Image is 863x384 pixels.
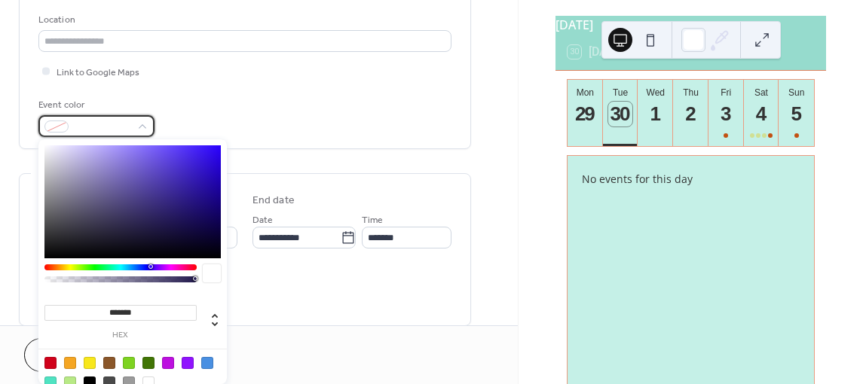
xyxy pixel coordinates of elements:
button: Wed1 [638,80,673,146]
button: Mon29 [568,80,603,146]
div: #F8E71C [84,357,96,369]
div: #BD10E0 [162,357,174,369]
div: Event color [38,97,151,113]
button: Sun5 [779,80,814,146]
div: 5 [784,102,809,126]
div: #F5A623 [64,357,76,369]
span: Date [252,212,273,228]
div: #9013FE [182,357,194,369]
div: #4A90E2 [201,357,213,369]
div: 3 [714,102,739,126]
span: Link to Google Maps [57,65,139,81]
div: #8B572A [103,357,115,369]
div: End date [252,193,295,209]
div: Wed [642,87,669,98]
div: #D0021B [44,357,57,369]
button: Sat4 [744,80,779,146]
div: Thu [678,87,704,98]
div: 1 [644,102,669,126]
div: Location [38,12,448,28]
div: #417505 [142,357,155,369]
div: 4 [749,102,774,126]
div: No events for this day [570,161,813,197]
div: Sun [783,87,809,98]
div: 29 [573,102,598,126]
div: Fri [713,87,739,98]
button: Cancel [24,338,117,372]
div: Mon [572,87,598,98]
span: Time [362,212,383,228]
button: Tue30 [603,80,638,146]
label: hex [44,331,197,340]
div: Tue [607,87,634,98]
button: Thu2 [673,80,708,146]
button: Fri3 [708,80,744,146]
div: Sat [748,87,775,98]
div: #7ED321 [123,357,135,369]
div: 2 [678,102,703,126]
div: [DATE] [555,16,826,34]
div: 30 [608,102,633,126]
